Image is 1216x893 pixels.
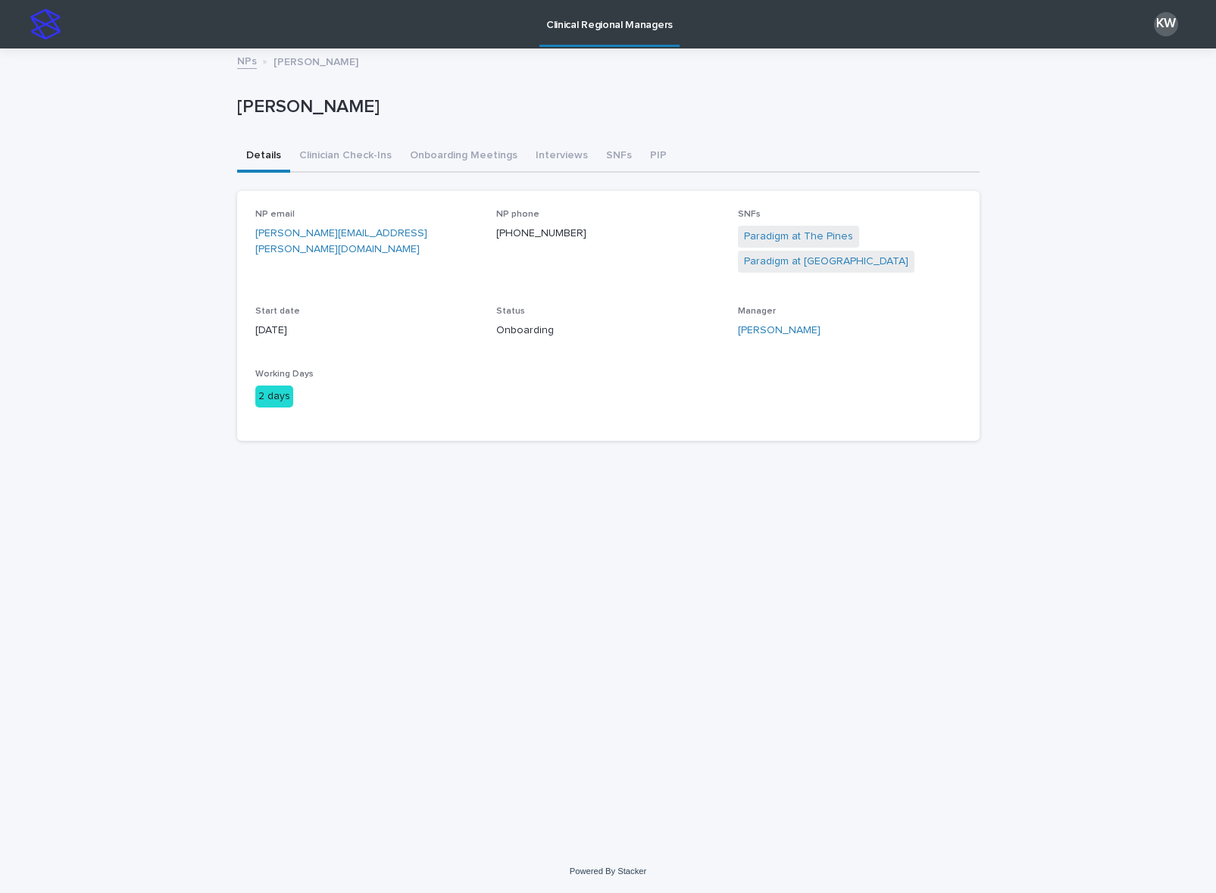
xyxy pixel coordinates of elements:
[237,52,257,69] a: NPs
[744,254,908,270] a: Paradigm at [GEOGRAPHIC_DATA]
[641,141,676,173] button: PIP
[597,141,641,173] button: SNFs
[496,323,720,339] p: Onboarding
[255,370,314,379] span: Working Days
[401,141,527,173] button: Onboarding Meetings
[738,323,821,339] a: [PERSON_NAME]
[255,228,427,254] a: [PERSON_NAME][EMAIL_ADDRESS][PERSON_NAME][DOMAIN_NAME]
[237,141,290,173] button: Details
[570,866,646,876] a: Powered By Stacker
[255,323,479,339] p: [DATE]
[496,307,525,316] span: Status
[496,210,539,219] span: NP phone
[744,229,853,245] a: Paradigm at The Pines
[255,386,293,407] div: 2 days
[30,9,61,39] img: stacker-logo-s-only.png
[527,141,597,173] button: Interviews
[1154,12,1178,36] div: KW
[237,96,974,118] p: [PERSON_NAME]
[274,52,358,69] p: [PERSON_NAME]
[290,141,401,173] button: Clinician Check-Ins
[738,307,776,316] span: Manager
[255,307,300,316] span: Start date
[738,210,761,219] span: SNFs
[496,228,586,239] a: ‪[PHONE_NUMBER]‬
[255,210,295,219] span: NP email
